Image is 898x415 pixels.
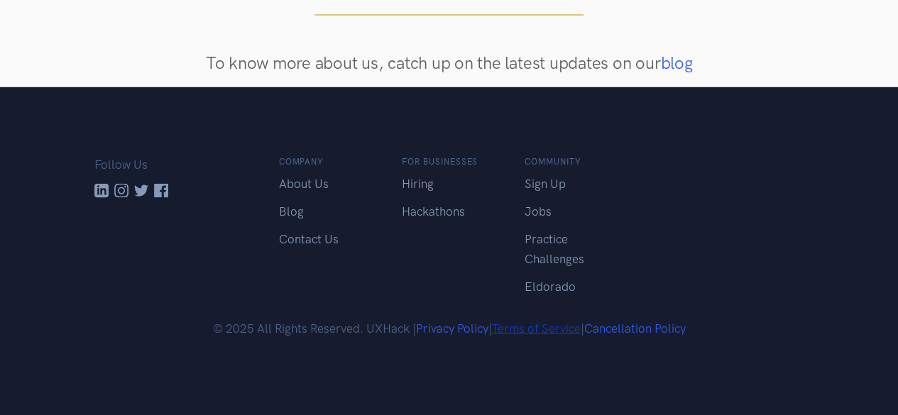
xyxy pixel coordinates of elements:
a: Jobs [525,204,552,218]
h4: To know more about us, catch up on the latest updates on our [90,52,809,74]
a: Contact Us [279,231,339,245]
a: Eldorado [525,279,576,293]
p: Follow Us [94,155,251,174]
a: Hackathons [402,204,465,218]
a: Cancellation Policy [584,321,686,335]
a: Terms of Service [492,321,581,335]
h6: For Businesses [402,155,496,168]
img: UXHack LinkedIn channel [114,183,128,197]
a: About Us [279,176,329,190]
img: UXHack LinkedIn channel [94,183,109,197]
a: Privacy Policy [416,321,488,335]
a: blog [660,52,692,73]
a: Sign Up [525,176,566,190]
img: UXHack LinkedIn channel [154,183,168,197]
a: Blog [279,204,304,218]
h6: Community [525,155,619,168]
a: Hiring [402,176,434,190]
h6: Company [279,155,373,168]
img: UXHack LinkedIn channel [134,183,148,197]
a: Practice Challenges [525,231,584,265]
p: © 2025 All Rights Reserved. UXHack | | | [94,319,804,338]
